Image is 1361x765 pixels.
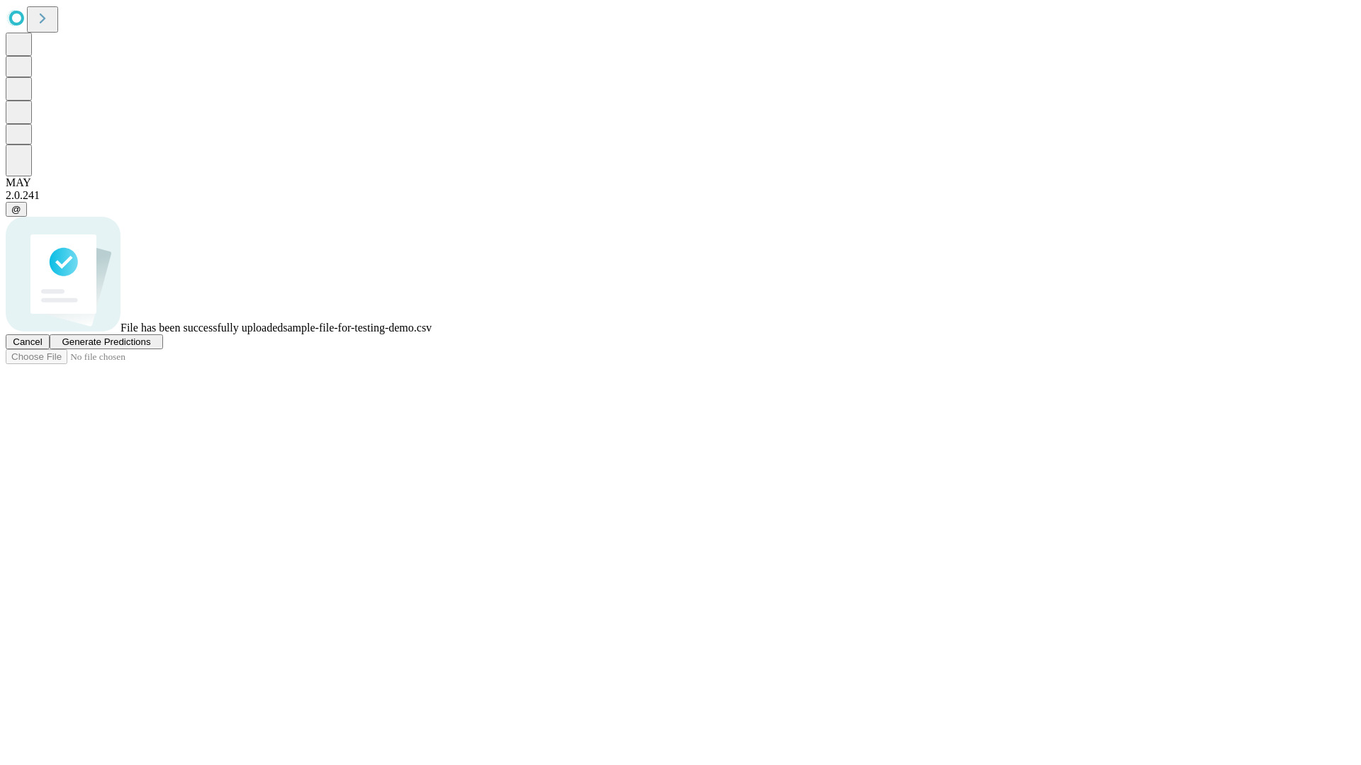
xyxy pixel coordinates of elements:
span: Generate Predictions [62,336,150,347]
button: Generate Predictions [50,334,163,349]
span: File has been successfully uploaded [121,322,283,334]
button: Cancel [6,334,50,349]
span: sample-file-for-testing-demo.csv [283,322,432,334]
span: Cancel [13,336,43,347]
button: @ [6,202,27,217]
div: MAY [6,176,1355,189]
div: 2.0.241 [6,189,1355,202]
span: @ [11,204,21,215]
